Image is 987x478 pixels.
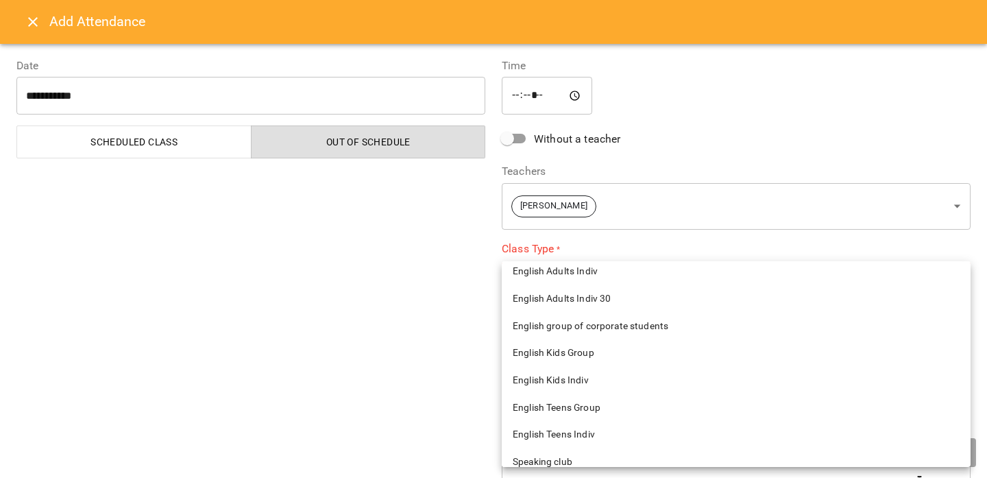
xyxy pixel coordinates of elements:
span: English Teens Indiv [513,428,960,442]
span: Speaking club [513,455,960,469]
span: English Kids Group [513,346,960,360]
span: English Teens Group [513,401,960,415]
span: English Adults Indiv [513,265,960,278]
span: English Adults Indiv 30 [513,292,960,306]
span: English group of corporate students [513,320,960,333]
span: English Kids Indiv [513,374,960,387]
